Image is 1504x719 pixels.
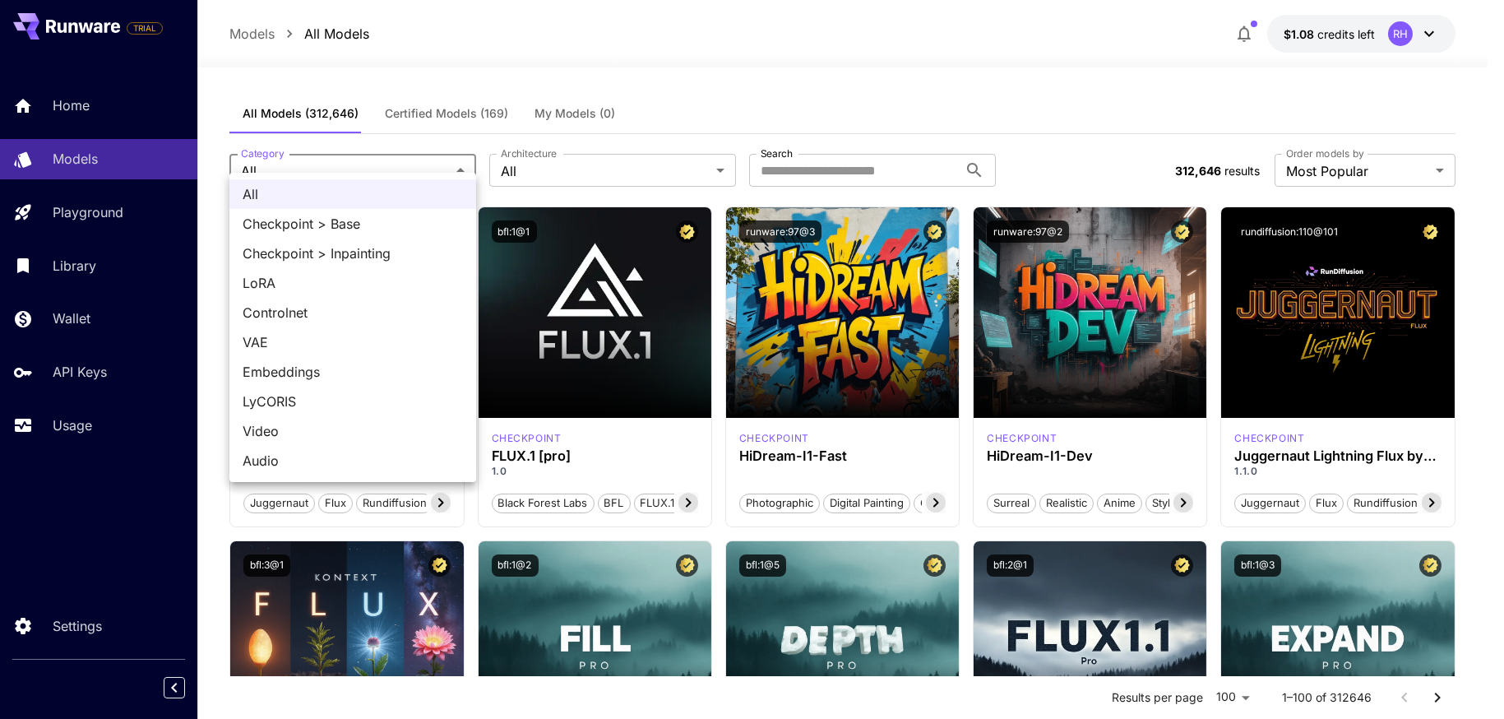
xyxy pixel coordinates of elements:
span: Checkpoint > Inpainting [243,244,463,263]
span: Video [243,421,463,441]
span: Audio [243,451,463,471]
span: Controlnet [243,303,463,322]
span: VAE [243,332,463,352]
span: Checkpoint > Base [243,214,463,234]
span: Embeddings [243,362,463,382]
span: All [243,184,463,204]
span: LyCORIS [243,392,463,411]
span: LoRA [243,273,463,293]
